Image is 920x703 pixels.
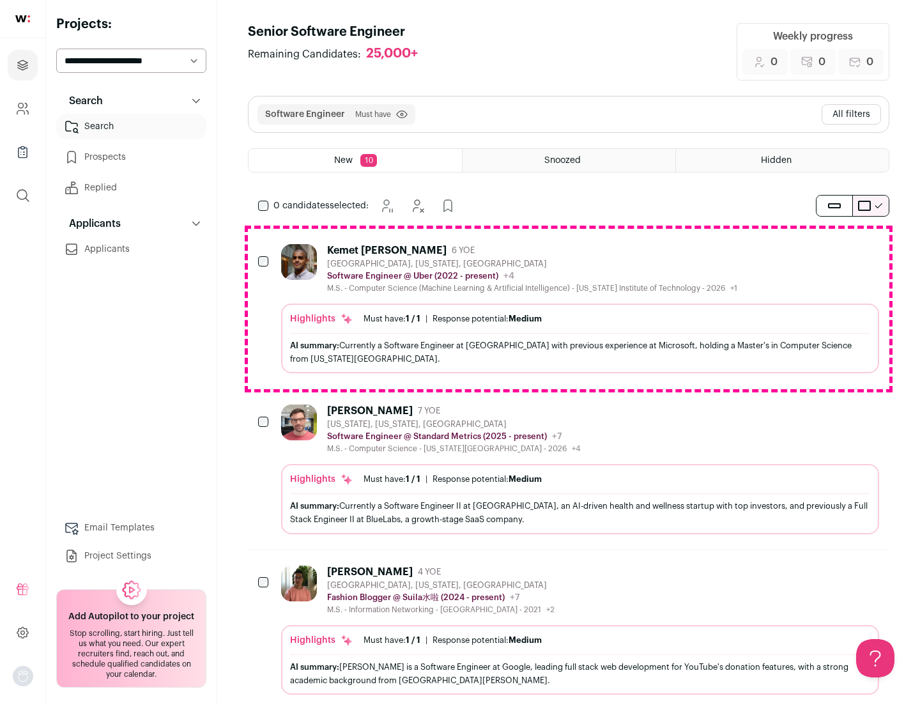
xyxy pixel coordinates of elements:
div: Currently a Software Engineer II at [GEOGRAPHIC_DATA], an AI-driven health and wellness startup w... [290,499,870,526]
span: AI summary: [290,502,339,510]
span: 0 candidates [273,201,330,210]
img: 927442a7649886f10e33b6150e11c56b26abb7af887a5a1dd4d66526963a6550.jpg [281,244,317,280]
div: Must have: [364,314,420,324]
h2: Add Autopilot to your project [68,610,194,623]
span: 1 / 1 [406,314,420,323]
span: +7 [552,432,562,441]
span: Medium [509,475,542,483]
div: M.S. - Computer Science - [US_STATE][GEOGRAPHIC_DATA] - 2026 [327,444,581,454]
a: Applicants [56,236,206,262]
span: 0 [770,54,778,70]
img: wellfound-shorthand-0d5821cbd27db2630d0214b213865d53afaa358527fdda9d0ea32b1df1b89c2c.svg [15,15,30,22]
span: 4 YOE [418,567,441,577]
div: [GEOGRAPHIC_DATA], [US_STATE], [GEOGRAPHIC_DATA] [327,259,737,269]
img: ebffc8b94a612106133ad1a79c5dcc917f1f343d62299c503ebb759c428adb03.jpg [281,566,317,601]
div: Highlights [290,634,353,647]
a: Hidden [676,149,889,172]
div: Must have: [364,474,420,484]
button: Search [56,88,206,114]
a: [PERSON_NAME] 4 YOE [GEOGRAPHIC_DATA], [US_STATE], [GEOGRAPHIC_DATA] Fashion Blogger @ Suila水啦 (2... [281,566,879,695]
span: +4 [572,445,581,452]
span: New [334,156,353,165]
a: Add Autopilot to your project Stop scrolling, start hiring. Just tell us what you need. Our exper... [56,589,206,688]
a: Snoozed [463,149,675,172]
a: Email Templates [56,515,206,541]
div: Response potential: [433,635,542,645]
span: Hidden [761,156,792,165]
span: 7 YOE [418,406,440,416]
button: Snooze [374,193,399,219]
div: Must have: [364,635,420,645]
button: Open dropdown [13,666,33,686]
span: +4 [503,272,514,281]
a: Kemet [PERSON_NAME] 6 YOE [GEOGRAPHIC_DATA], [US_STATE], [GEOGRAPHIC_DATA] Software Engineer @ Ub... [281,244,879,373]
button: Software Engineer [265,108,345,121]
a: Search [56,114,206,139]
div: [GEOGRAPHIC_DATA], [US_STATE], [GEOGRAPHIC_DATA] [327,580,555,591]
div: Highlights [290,313,353,325]
div: Response potential: [433,314,542,324]
div: [PERSON_NAME] [327,405,413,417]
span: +1 [730,284,737,292]
h2: Projects: [56,15,206,33]
img: nopic.png [13,666,33,686]
span: 1 / 1 [406,636,420,644]
div: Weekly progress [773,29,853,44]
span: Medium [509,314,542,323]
span: selected: [273,199,369,212]
button: Add to Prospects [435,193,461,219]
span: Must have [355,109,391,120]
div: 25,000+ [366,46,418,62]
div: Response potential: [433,474,542,484]
div: [PERSON_NAME] [327,566,413,578]
div: Highlights [290,473,353,486]
div: M.S. - Information Networking - [GEOGRAPHIC_DATA] - 2021 [327,605,555,615]
div: M.S. - Computer Science (Machine Learning & Artificial Intelligence) - [US_STATE] Institute of Te... [327,283,737,293]
p: Software Engineer @ Standard Metrics (2025 - present) [327,431,547,442]
span: 0 [818,54,825,70]
span: AI summary: [290,663,339,671]
p: Applicants [61,216,121,231]
span: Snoozed [544,156,581,165]
a: Company and ATS Settings [8,93,38,124]
div: Currently a Software Engineer at [GEOGRAPHIC_DATA] with previous experience at Microsoft, holding... [290,339,870,366]
button: All filters [822,104,881,125]
iframe: Help Scout Beacon - Open [856,639,894,677]
span: +7 [510,593,520,602]
span: +2 [546,606,555,614]
a: Project Settings [56,543,206,569]
h1: Senior Software Engineer [248,23,431,41]
div: Stop scrolling, start hiring. Just tell us what you need. Our expert recruiters find, reach out, ... [65,628,198,679]
span: 0 [866,54,873,70]
a: Company Lists [8,137,38,167]
a: Prospects [56,144,206,170]
a: Replied [56,175,206,201]
a: [PERSON_NAME] 7 YOE [US_STATE], [US_STATE], [GEOGRAPHIC_DATA] Software Engineer @ Standard Metric... [281,405,879,534]
div: Kemet [PERSON_NAME] [327,244,447,257]
a: Projects [8,50,38,81]
ul: | [364,635,542,645]
button: Applicants [56,211,206,236]
span: 6 YOE [452,245,475,256]
p: Search [61,93,103,109]
p: Software Engineer @ Uber (2022 - present) [327,271,498,281]
span: 1 / 1 [406,475,420,483]
ul: | [364,474,542,484]
img: 92c6d1596c26b24a11d48d3f64f639effaf6bd365bf059bea4cfc008ddd4fb99.jpg [281,405,317,440]
span: 10 [360,154,377,167]
ul: | [364,314,542,324]
div: [PERSON_NAME] is a Software Engineer at Google, leading full stack web development for YouTube's ... [290,660,870,687]
div: [US_STATE], [US_STATE], [GEOGRAPHIC_DATA] [327,419,581,429]
span: Medium [509,636,542,644]
p: Fashion Blogger @ Suila水啦 (2024 - present) [327,592,505,603]
button: Hide [404,193,430,219]
span: AI summary: [290,341,339,350]
span: Remaining Candidates: [248,47,361,62]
